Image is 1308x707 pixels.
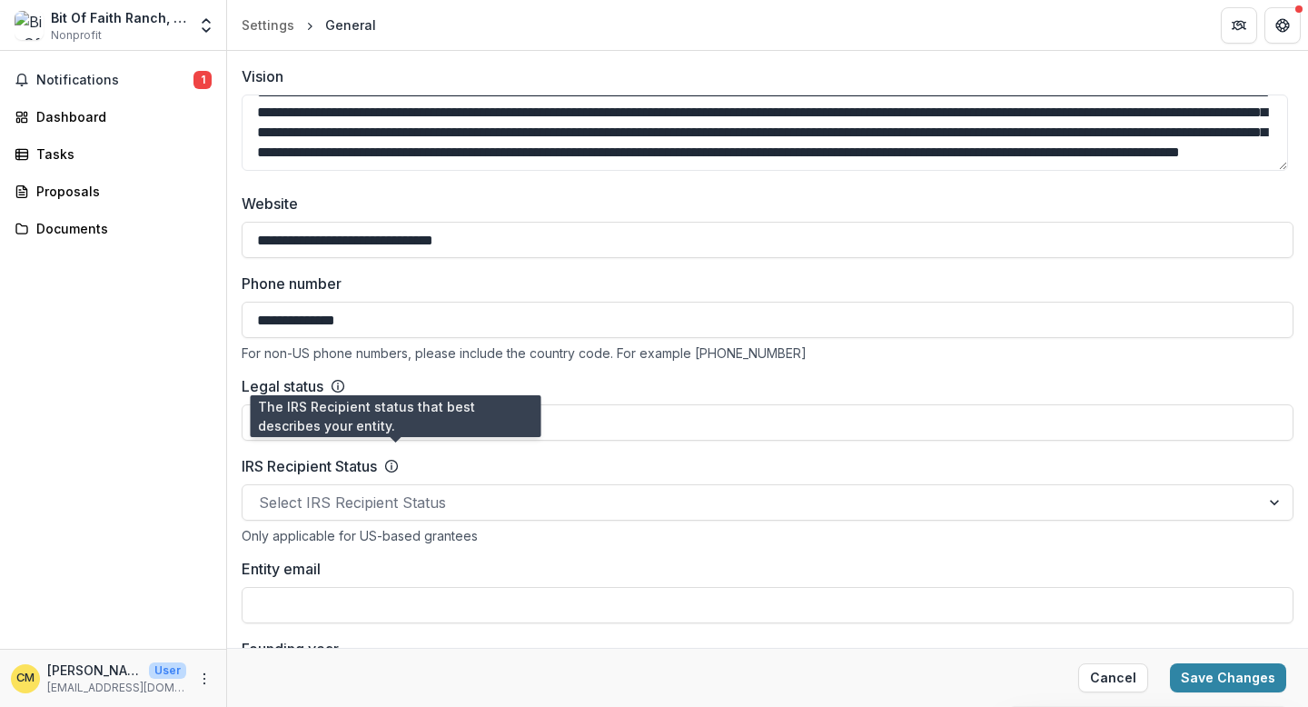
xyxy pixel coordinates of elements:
p: User [149,662,186,679]
button: Get Help [1264,7,1301,44]
div: Only applicable for US-based grantees [242,528,1293,543]
label: Vision [242,65,1283,87]
img: Bit Of Faith Ranch, Inc. [15,11,44,40]
span: 1 [193,71,212,89]
label: Website [242,193,1283,214]
div: For non-US phone numbers, please include the country code. For example [PHONE_NUMBER] [242,345,1293,361]
a: Proposals [7,176,219,206]
div: Dashboard [36,107,204,126]
button: Partners [1221,7,1257,44]
label: Legal status [242,375,323,397]
div: General [325,15,376,35]
button: Open entity switcher [193,7,219,44]
div: Tasks [36,144,204,164]
span: Nonprofit [51,27,102,44]
label: Phone number [242,273,1283,294]
label: Founding year [242,638,1283,660]
label: IRS Recipient Status [242,455,377,477]
div: Cari McGowan [16,672,35,684]
a: Dashboard [7,102,219,132]
div: Proposals [36,182,204,201]
button: Notifications1 [7,65,219,95]
button: Save Changes [1170,663,1286,692]
div: Bit Of Faith Ranch, Inc. [51,8,186,27]
p: [EMAIL_ADDRESS][DOMAIN_NAME] [47,680,186,696]
a: Documents [7,214,219,244]
span: Notifications [36,73,193,88]
a: Settings [234,12,302,38]
label: Entity email [242,558,1283,580]
div: Documents [36,219,204,238]
div: Settings [242,15,294,35]
nav: breadcrumb [234,12,383,38]
a: Tasks [7,139,219,169]
button: More [193,668,215,690]
button: Cancel [1078,663,1148,692]
p: [PERSON_NAME] [47,661,142,680]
